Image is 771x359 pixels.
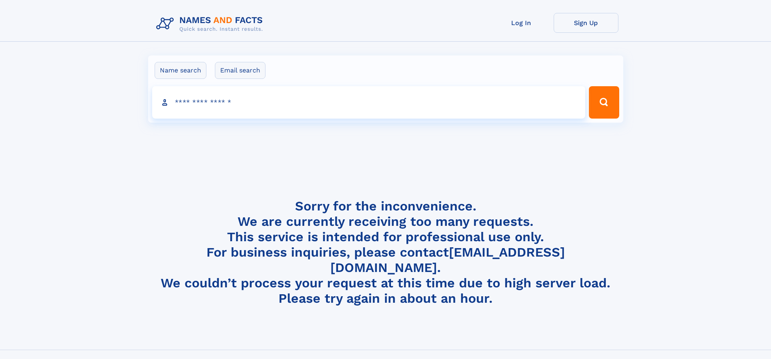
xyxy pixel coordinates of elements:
[215,62,265,79] label: Email search
[155,62,206,79] label: Name search
[152,86,586,119] input: search input
[489,13,554,33] a: Log In
[589,86,619,119] button: Search Button
[153,13,270,35] img: Logo Names and Facts
[554,13,618,33] a: Sign Up
[330,244,565,275] a: [EMAIL_ADDRESS][DOMAIN_NAME]
[153,198,618,306] h4: Sorry for the inconvenience. We are currently receiving too many requests. This service is intend...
